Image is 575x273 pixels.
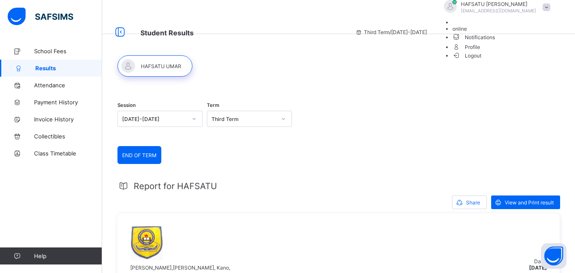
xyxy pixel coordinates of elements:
[34,150,102,157] span: Class Timetable
[140,29,194,37] span: Student Results
[122,152,157,158] span: END OF TERM
[130,226,163,260] img: seatofwisdom.png
[452,51,482,60] span: Logout
[34,82,102,89] span: Attendance
[452,26,555,32] li: dropdown-list-item-null-2
[212,116,276,122] div: Third Term
[505,199,554,206] span: View and Print result
[466,199,480,206] span: Share
[541,243,566,269] button: Open asap
[452,42,555,52] li: dropdown-list-item-text-4
[207,102,219,108] span: Term
[452,32,555,42] li: dropdown-list-item-text-3
[534,258,547,264] span: Date:
[461,1,536,7] span: HAFSATU [PERSON_NAME]
[34,116,102,123] span: Invoice History
[452,42,555,52] span: Profile
[452,52,555,59] li: dropdown-list-item-buttom-7
[35,65,102,72] span: Results
[134,181,217,191] span: Report for HAFSATU
[452,19,555,26] li: dropdown-list-item-null-0
[452,26,467,32] span: online
[529,264,547,271] span: [DATE]
[461,8,536,13] span: [EMAIL_ADDRESS][DOMAIN_NAME]
[34,253,102,259] span: Help
[355,29,427,35] span: session/term information
[34,99,102,106] span: Payment History
[452,32,555,42] span: Notifications
[122,116,187,122] div: [DATE]-[DATE]
[34,48,102,55] span: School Fees
[130,264,230,271] span: [PERSON_NAME],[PERSON_NAME], Kano,
[117,102,136,108] span: Session
[34,133,102,140] span: Collectibles
[8,8,73,26] img: safsims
